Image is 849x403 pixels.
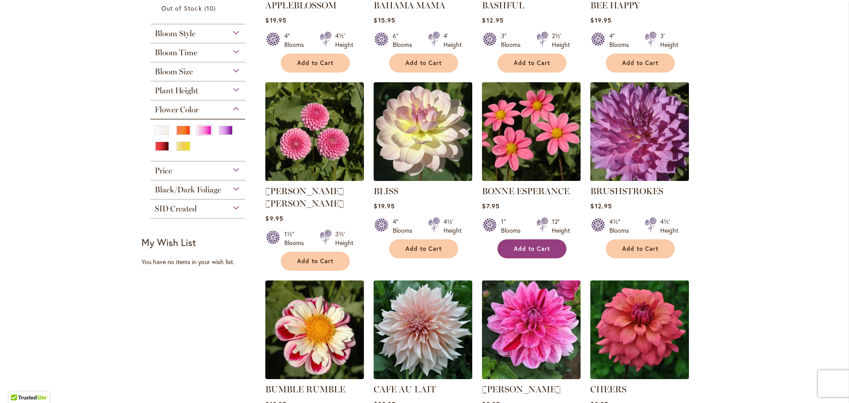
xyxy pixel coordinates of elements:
button: Add to Cart [281,252,350,271]
span: Add to Cart [405,59,442,67]
span: SID Created [155,204,197,214]
span: $12.95 [590,202,612,210]
span: Flower Color [155,105,199,115]
span: $9.95 [265,214,283,223]
span: 10 [204,4,218,13]
span: Add to Cart [622,59,658,67]
button: Add to Cart [281,54,350,73]
img: BONNE ESPERANCE [482,82,581,181]
button: Add to Cart [497,239,566,258]
span: Add to Cart [405,245,442,253]
img: BETTY ANNE [265,82,364,181]
a: CHEERS [590,372,689,381]
span: Add to Cart [514,59,550,67]
span: $7.95 [482,202,499,210]
div: 4' Height [444,31,462,49]
img: CHEERS [590,280,689,379]
div: 2½' Height [552,31,570,49]
a: BRUSHSTROKES [590,186,663,196]
a: CAFE AU LAIT [374,384,436,395]
a: CHEERS [590,384,627,395]
a: [PERSON_NAME] [PERSON_NAME] [265,186,344,209]
span: Add to Cart [622,245,658,253]
span: $19.95 [265,16,286,24]
span: Bloom Size [155,67,193,77]
div: 4½' Height [335,31,353,49]
img: CHA CHING [482,280,581,379]
div: 1½" Blooms [284,230,309,247]
span: $12.95 [482,16,503,24]
div: 4½' Height [660,217,678,235]
span: $19.95 [374,202,394,210]
strong: My Wish List [141,236,196,249]
div: 4½" Blooms [609,217,634,235]
div: You have no items in your wish list. [141,257,260,266]
div: 12" Height [552,217,570,235]
span: $19.95 [590,16,611,24]
div: 4" Blooms [393,217,417,235]
img: BUMBLE RUMBLE [265,280,364,379]
div: 4½' Height [444,217,462,235]
a: BETTY ANNE [265,174,364,183]
a: BUMBLE RUMBLE [265,384,345,395]
span: Plant Height [155,86,198,96]
a: [PERSON_NAME] [482,384,561,395]
div: 3' Height [660,31,678,49]
img: BLISS [374,82,472,181]
span: Out of Stock [161,4,202,12]
img: BRUSHSTROKES [590,82,689,181]
span: Black/Dark Foliage [155,185,221,195]
div: 3½' Height [335,230,353,247]
a: BONNE ESPERANCE [482,186,570,196]
iframe: Launch Accessibility Center [7,372,31,396]
div: 1" Blooms [501,217,526,235]
span: Add to Cart [297,59,333,67]
button: Add to Cart [497,54,566,73]
span: Add to Cart [297,257,333,265]
a: BONNE ESPERANCE [482,174,581,183]
span: Add to Cart [514,245,550,253]
button: Add to Cart [389,239,458,258]
button: Add to Cart [389,54,458,73]
a: BUMBLE RUMBLE [265,372,364,381]
span: Price [155,166,172,176]
div: 4" Blooms [609,31,634,49]
a: BRUSHSTROKES [590,174,689,183]
a: Café Au Lait [374,372,472,381]
div: 4" Blooms [284,31,309,49]
button: Add to Cart [606,54,675,73]
div: 3" Blooms [501,31,526,49]
button: Add to Cart [606,239,675,258]
span: Bloom Style [155,29,195,38]
a: CHA CHING [482,372,581,381]
span: $15.95 [374,16,395,24]
a: Out of Stock 10 [161,4,236,13]
a: BLISS [374,186,398,196]
img: Café Au Lait [374,280,472,379]
div: 6" Blooms [393,31,417,49]
a: BLISS [374,174,472,183]
span: Bloom Time [155,48,197,58]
